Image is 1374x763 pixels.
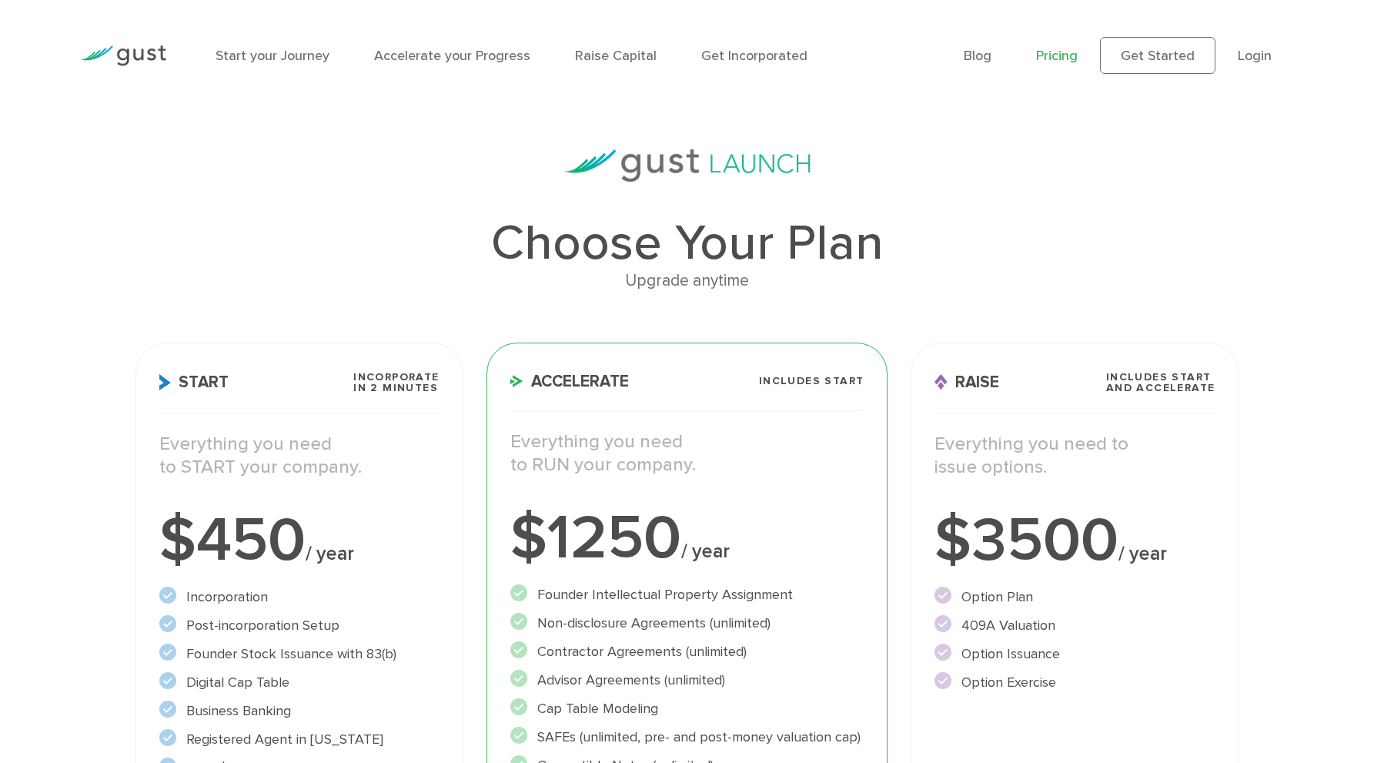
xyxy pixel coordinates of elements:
[135,268,1239,294] div: Upgrade anytime
[1100,37,1215,74] a: Get Started
[934,672,1215,693] li: Option Exercise
[510,641,864,662] li: Contractor Agreements (unlimited)
[1106,372,1215,393] span: Includes START and ACCELERATE
[964,48,991,64] a: Blog
[159,615,440,636] li: Post-incorporation Setup
[216,48,329,64] a: Start your Journey
[159,672,440,693] li: Digital Cap Table
[934,644,1215,664] li: Option Issuance
[759,376,864,387] span: Includes START
[80,45,166,66] img: Gust Logo
[934,587,1215,607] li: Option Plan
[159,374,171,390] img: Start Icon X2
[1036,48,1078,64] a: Pricing
[510,698,864,719] li: Cap Table Modeling
[934,374,999,390] span: Raise
[135,219,1239,268] h1: Choose Your Plan
[564,149,811,182] img: gust-launch-logos.svg
[159,701,440,721] li: Business Banking
[159,510,440,571] div: $450
[701,48,807,64] a: Get Incorporated
[934,615,1215,636] li: 409A Valuation
[159,374,229,390] span: Start
[306,542,354,565] span: / year
[374,48,530,64] a: Accelerate your Progress
[934,374,948,390] img: Raise Icon
[159,587,440,607] li: Incorporation
[575,48,657,64] a: Raise Capital
[159,433,440,479] p: Everything you need to START your company.
[510,584,864,605] li: Founder Intellectual Property Assignment
[510,727,864,748] li: SAFEs (unlimited, pre- and post-money valuation cap)
[510,613,864,634] li: Non-disclosure Agreements (unlimited)
[1238,48,1272,64] a: Login
[510,375,523,387] img: Accelerate Icon
[159,644,440,664] li: Founder Stock Issuance with 83(b)
[159,729,440,750] li: Registered Agent in [US_STATE]
[510,430,864,477] p: Everything you need to RUN your company.
[510,507,864,569] div: $1250
[934,433,1215,479] p: Everything you need to issue options.
[681,540,730,563] span: / year
[353,372,439,393] span: Incorporate in 2 Minutes
[510,670,864,691] li: Advisor Agreements (unlimited)
[934,510,1215,571] div: $3500
[510,373,629,390] span: Accelerate
[1118,542,1167,565] span: / year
